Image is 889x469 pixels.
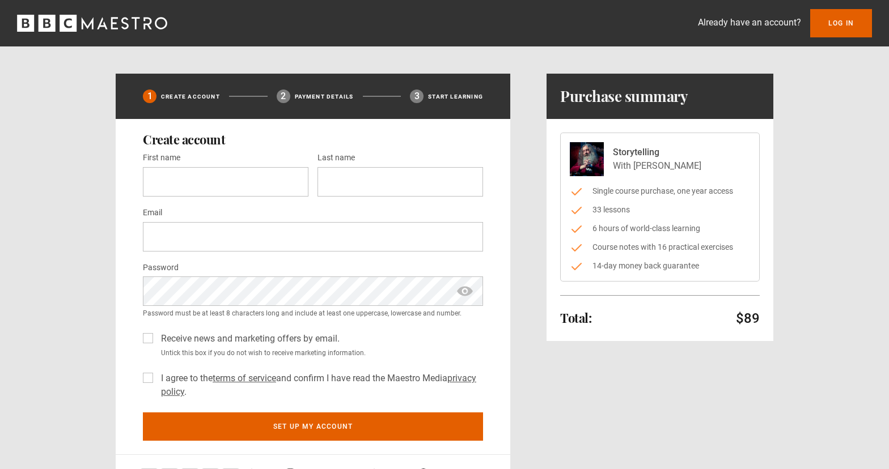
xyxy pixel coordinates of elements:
a: terms of service [213,373,276,383]
p: With [PERSON_NAME] [613,159,701,173]
li: 33 lessons [570,204,750,216]
label: Email [143,206,162,220]
p: $89 [736,309,760,327]
li: Course notes with 16 practical exercises [570,241,750,253]
p: Storytelling [613,146,701,159]
a: Log In [810,9,872,37]
li: 6 hours of world-class learning [570,223,750,234]
div: 2 [277,89,290,103]
small: Untick this box if you do not wish to receive marketing information. [156,348,483,358]
label: Receive news and marketing offers by email. [156,332,340,346]
label: First name [143,151,180,165]
li: 14-day money back guarantee [570,260,750,272]
label: Password [143,261,179,275]
label: Last name [317,151,355,165]
li: Single course purchase, one year access [570,185,750,197]
p: Payment details [295,92,354,101]
span: show password [456,276,474,306]
h2: Create account [143,133,483,146]
small: Password must be at least 8 characters long and include at least one uppercase, lowercase and num... [143,308,483,318]
p: Create Account [161,92,220,101]
div: 1 [143,89,156,103]
h2: Total: [560,311,591,325]
p: Start learning [428,92,483,101]
p: Already have an account? [698,16,801,29]
label: I agree to the and confirm I have read the Maestro Media . [156,372,483,399]
svg: BBC Maestro [17,15,167,32]
button: Set up my account [143,412,483,441]
div: 3 [410,89,424,103]
h1: Purchase summary [560,87,688,105]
